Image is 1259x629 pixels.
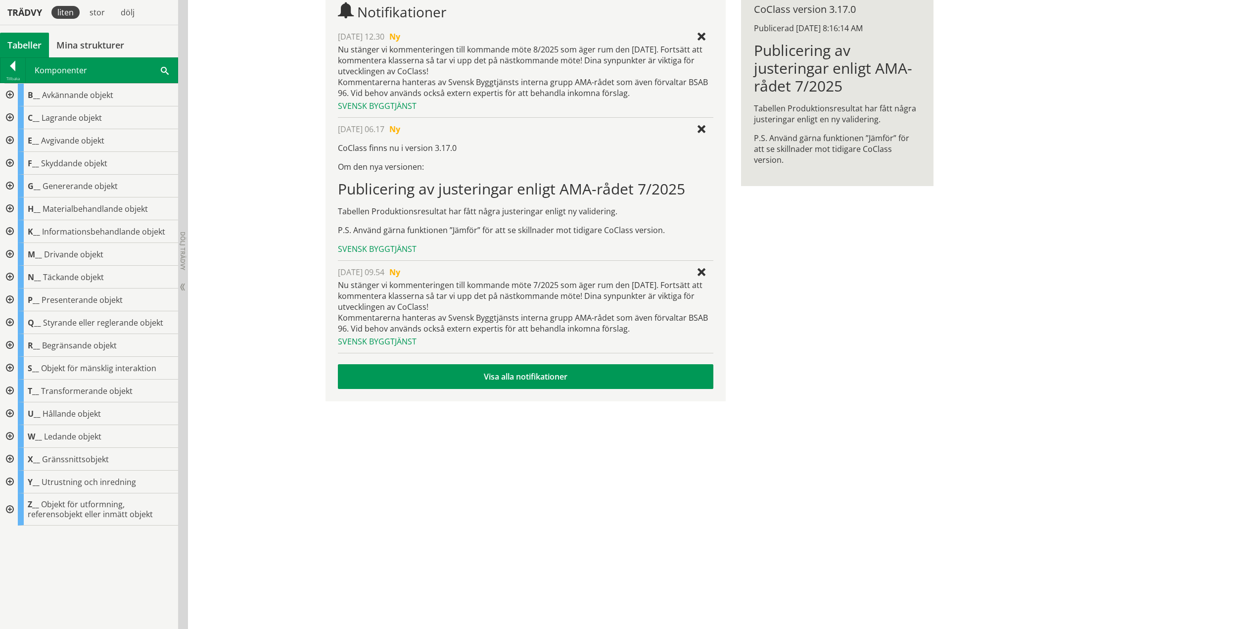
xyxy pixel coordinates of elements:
p: CoClass finns nu i version 3.17.0 [338,143,713,153]
span: Avgivande objekt [41,135,104,146]
span: W__ [28,431,42,442]
span: Informationsbehandlande objekt [42,226,165,237]
p: Om den nya versionen: [338,161,713,172]
div: CoClass version 3.17.0 [754,4,921,15]
span: F__ [28,158,39,169]
span: Ledande objekt [44,431,101,442]
span: Objekt för mänsklig interaktion [41,363,156,374]
span: M__ [28,249,42,260]
span: K__ [28,226,40,237]
span: Y__ [28,477,40,487]
span: Z__ [28,499,39,510]
span: Avkännande objekt [42,90,113,100]
a: Mina strukturer [49,33,132,57]
a: Visa alla notifikationer [338,364,713,389]
div: Svensk Byggtjänst [338,336,713,347]
span: Begränsande objekt [42,340,117,351]
div: dölj [115,6,140,19]
div: Svensk Byggtjänst [338,100,713,111]
span: X__ [28,454,40,465]
span: T__ [28,386,39,396]
p: Tabellen Produktionsresultat har fått några justeringar enligt ny validering. [338,206,713,217]
div: Trädvy [2,7,47,18]
span: E__ [28,135,39,146]
span: Ny [389,31,400,42]
span: P__ [28,294,40,305]
span: Dölj trädvy [179,232,187,270]
span: Styrande eller reglerande objekt [43,317,163,328]
span: [DATE] 12.30 [338,31,384,42]
div: Nu stänger vi kommenteringen till kommande möte 8/2025 som äger rum den [DATE]. Fortsätt att komm... [338,44,713,98]
div: Komponenter [26,58,178,83]
span: Täckande objekt [43,272,104,283]
span: Drivande objekt [44,249,103,260]
div: Tillbaka [0,75,25,83]
span: [DATE] 09.54 [338,267,384,278]
span: Q__ [28,317,41,328]
span: Lagrande objekt [42,112,102,123]
span: Skyddande objekt [41,158,107,169]
span: B__ [28,90,40,100]
span: Utrustning och inredning [42,477,136,487]
div: Nu stänger vi kommenteringen till kommande möte 7/2025 som äger rum den [DATE]. Fortsätt att komm... [338,280,713,334]
h1: Publicering av justeringar enligt AMA-rådet 7/2025 [754,42,921,95]
p: P.S. Använd gärna funktionen ”Jämför” för att se skillnader mot tidigare CoClass version. [338,225,713,236]
span: U__ [28,408,41,419]
span: Materialbehandlande objekt [43,203,148,214]
h1: Publicering av justeringar enligt AMA-rådet 7/2025 [338,180,713,198]
span: Notifikationer [357,2,446,21]
div: liten [51,6,80,19]
div: stor [84,6,111,19]
span: G__ [28,181,41,192]
span: N__ [28,272,41,283]
span: Hållande objekt [43,408,101,419]
div: Svensk Byggtjänst [338,243,713,254]
span: H__ [28,203,41,214]
div: Publicerad [DATE] 8:16:14 AM [754,23,921,34]
span: Ny [389,267,400,278]
span: Sök i tabellen [161,65,169,75]
span: Transformerande objekt [41,386,133,396]
span: S__ [28,363,39,374]
span: Objekt för utformning, referensobjekt eller inmätt objekt [28,499,153,520]
span: Gränssnittsobjekt [42,454,109,465]
span: Ny [389,124,400,135]
span: Presenterande objekt [42,294,123,305]
p: P.S. Använd gärna funktionen ”Jämför” för att se skillnader mot tidigare CoClass version. [754,133,921,165]
p: Tabellen Produktionsresultat har fått några justeringar enligt en ny validering. [754,103,921,125]
span: R__ [28,340,40,351]
span: Genererande objekt [43,181,118,192]
span: C__ [28,112,40,123]
span: [DATE] 06.17 [338,124,384,135]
